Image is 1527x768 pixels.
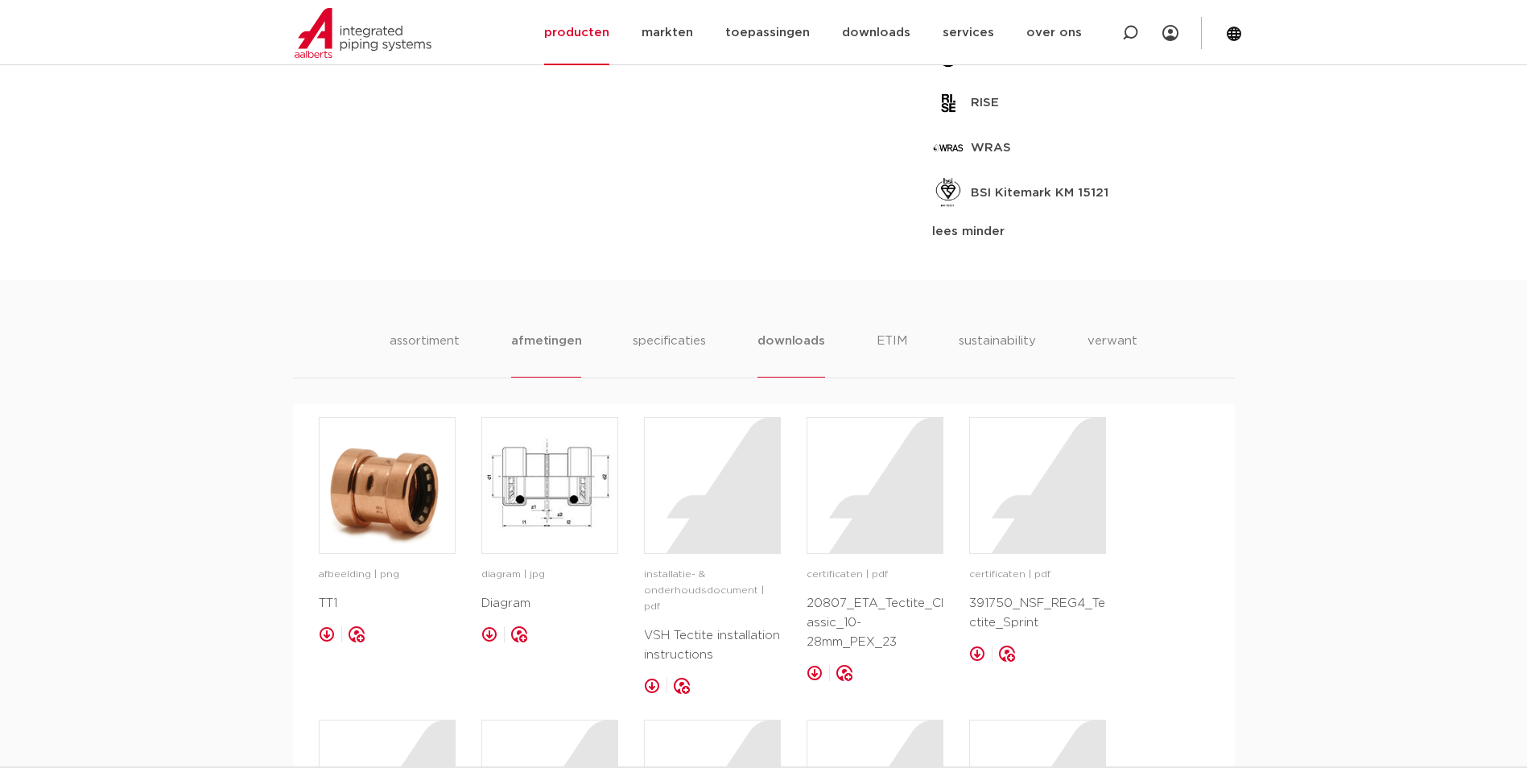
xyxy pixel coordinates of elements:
img: RISE [932,87,964,119]
p: diagram | jpg [481,567,618,583]
img: BSI Kitemark KM 15121 [932,177,964,209]
p: WRAS [971,138,1011,158]
p: VSH Tectite installation instructions [644,626,781,665]
p: Diagram [481,594,618,613]
p: 391750_NSF_REG4_Tectite_Sprint [969,594,1106,633]
li: assortiment [390,332,460,378]
p: TT1 [319,594,456,613]
p: RISE [971,93,999,113]
li: ETIM [877,332,907,378]
li: afmetingen [511,332,581,378]
p: certificaten | pdf [807,567,943,583]
a: image for TT1 [319,417,456,554]
li: verwant [1087,332,1137,378]
img: WRAS [932,132,964,164]
p: BSI Kitemark KM 15121 [971,184,1108,203]
li: specificaties [633,332,706,378]
p: installatie- & onderhoudsdocument | pdf [644,567,781,615]
p: afbeelding | png [319,567,456,583]
li: downloads [757,332,824,378]
img: image for TT1 [320,418,455,553]
div: lees minder [932,222,1221,242]
img: image for Diagram [482,418,617,553]
p: certificaten | pdf [969,567,1106,583]
a: image for Diagram [481,417,618,554]
p: 20807_ETA_Tectite_Classic_10-28mm_PEX_23 [807,594,943,652]
li: sustainability [959,332,1036,378]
